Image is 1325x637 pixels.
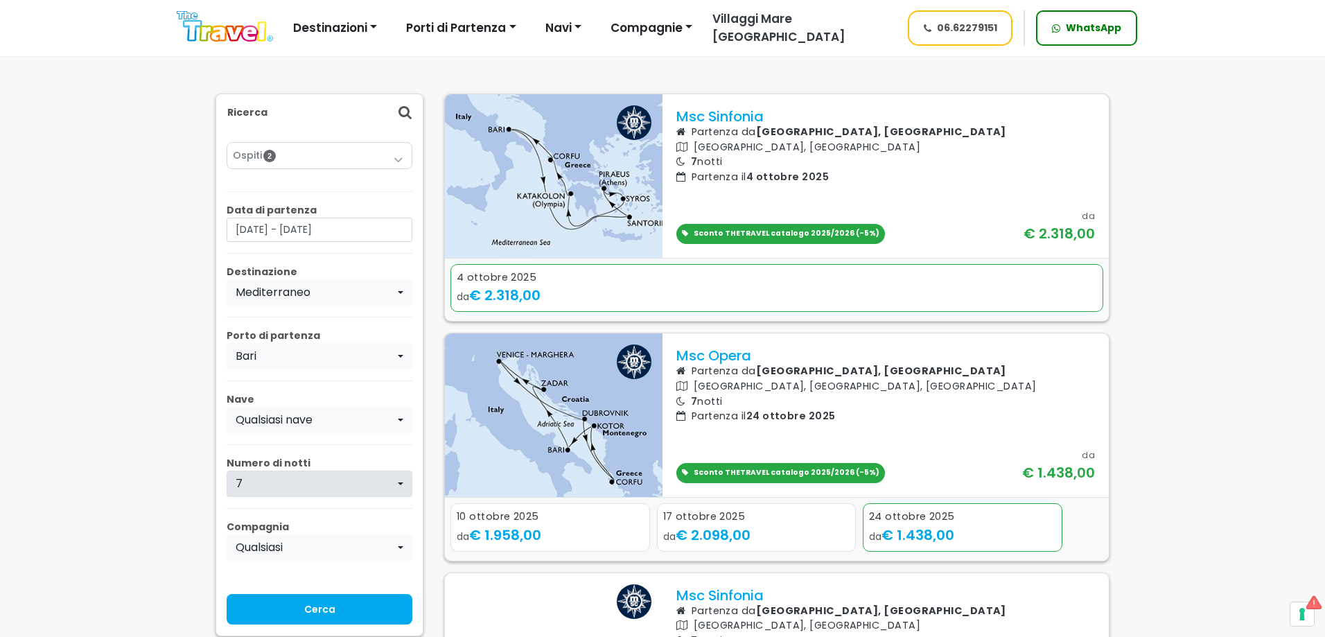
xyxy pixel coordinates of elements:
p: Porto di partenza [227,329,412,343]
p: Ricerca [227,105,267,120]
b: [GEOGRAPHIC_DATA], [GEOGRAPHIC_DATA] [756,125,1006,139]
img: msc logo [617,105,651,140]
div: da [663,525,850,546]
button: Qualsiasi nave [227,407,412,433]
input: Cerca [227,594,412,625]
img: msc logo [617,344,651,379]
p: Partenza da [676,604,1095,619]
p: Data di partenza [227,203,412,218]
div: 3 / 3 [863,503,1062,555]
p: Numero di notti [227,456,412,471]
span: € 1.958,00 [469,525,541,545]
button: 7 [227,471,412,497]
div: 10 ottobre 2025 [457,509,644,525]
span: 7 [691,155,697,168]
div: Qualsiasi [236,539,395,556]
a: 17 ottobre 2025 da€ 2.098,00 [657,503,857,552]
p: Nave [227,392,412,407]
div: 1 / 3 [450,503,650,555]
span: € 2.098,00 [676,525,751,545]
div: 2 / 3 [657,503,857,555]
p: Partenza da [676,125,1095,140]
button: Bari [227,343,412,369]
span: Sconto THETRAVEL catalogo 2025/2026 (-5%) [694,467,879,478]
div: da [457,285,1097,306]
img: msc logo [617,584,651,619]
p: notti [676,394,1095,410]
a: 4 ottobre 2025 da€ 2.318,00 [450,264,1103,313]
div: € 1.438,00 [1022,462,1095,483]
a: Ospiti2 [233,148,406,163]
div: da [1082,209,1095,223]
a: WhatsApp [1036,10,1137,46]
img: UWOR.jpg [445,94,662,258]
button: Destinazioni [284,15,386,42]
div: 24 ottobre 2025 [869,509,1056,525]
div: Qualsiasi nave [236,412,395,428]
div: da [869,525,1056,546]
span: 4 ottobre 2025 [746,170,829,184]
b: [GEOGRAPHIC_DATA], [GEOGRAPHIC_DATA] [756,604,1006,618]
a: Msc Sinfonia Partenza da[GEOGRAPHIC_DATA], [GEOGRAPHIC_DATA] [GEOGRAPHIC_DATA], [GEOGRAPHIC_DATA]... [676,108,1095,244]
span: 06.62279151 [937,21,997,35]
div: 17 ottobre 2025 [663,509,850,525]
span: € 1.438,00 [881,525,954,545]
span: 24 ottobre 2025 [746,409,836,423]
p: notti [676,155,1095,170]
img: Logo The Travel [177,11,273,42]
button: Porti di Partenza [397,15,525,42]
a: 06.62279151 [908,10,1013,46]
a: Msc Opera Partenza da[GEOGRAPHIC_DATA], [GEOGRAPHIC_DATA] [GEOGRAPHIC_DATA], [GEOGRAPHIC_DATA], [... [676,347,1095,483]
div: Ricerca [216,94,423,131]
div: Bari [236,348,395,365]
div: Mediterraneo [236,284,395,301]
a: Villaggi Mare [GEOGRAPHIC_DATA] [701,10,895,46]
span: 7 [691,394,697,408]
p: Partenza da [676,364,1095,379]
p: Msc Sinfonia [676,587,1095,604]
span: Villaggi Mare [GEOGRAPHIC_DATA] [712,10,845,45]
div: da [1082,448,1095,462]
p: Destinazione [227,265,412,279]
p: [GEOGRAPHIC_DATA], [GEOGRAPHIC_DATA], [GEOGRAPHIC_DATA] [676,379,1095,394]
p: [GEOGRAPHIC_DATA], [GEOGRAPHIC_DATA] [676,618,1095,634]
a: 24 ottobre 2025 da€ 1.438,00 [863,503,1062,552]
p: Msc Opera [676,347,1095,364]
span: Sconto THETRAVEL catalogo 2025/2026 (-5%) [694,228,879,238]
p: Partenza il [676,409,1095,424]
button: Navi [536,15,590,42]
div: da [457,525,644,546]
span: WhatsApp [1066,21,1121,35]
button: Qualsiasi [227,534,412,561]
button: Compagnie [602,15,701,42]
b: [GEOGRAPHIC_DATA], [GEOGRAPHIC_DATA] [756,364,1006,378]
div: 7 [236,475,395,492]
p: [GEOGRAPHIC_DATA], [GEOGRAPHIC_DATA] [676,140,1095,155]
div: € 2.318,00 [1024,223,1095,244]
p: Partenza il [676,170,1095,185]
span: 2 [263,150,276,162]
img: UUV1.jpg [445,333,662,497]
div: 4 ottobre 2025 [457,270,1097,286]
p: Msc Sinfonia [676,108,1095,125]
button: Mediterraneo [227,279,412,306]
p: Compagnia [227,520,412,534]
span: € 2.318,00 [469,286,541,305]
a: 10 ottobre 2025 da€ 1.958,00 [450,503,650,552]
